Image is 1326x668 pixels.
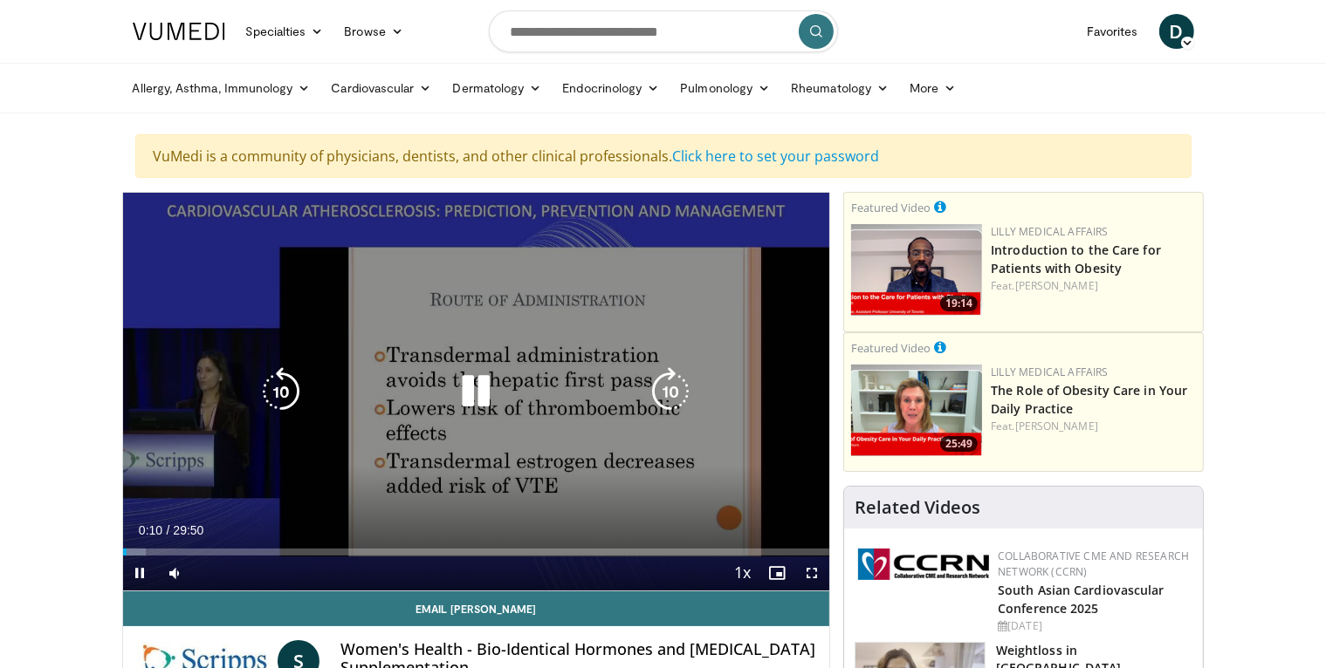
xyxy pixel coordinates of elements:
[167,523,170,537] span: /
[851,224,982,316] a: 19:14
[443,71,553,106] a: Dermatology
[780,71,899,106] a: Rheumatology
[123,193,830,591] video-js: Video Player
[320,71,442,106] a: Cardiovascular
[236,14,334,49] a: Specialties
[1159,14,1194,49] a: D
[123,549,830,556] div: Progress Bar
[991,242,1161,276] a: Introduction to the Care for Patients with Obesity
[173,523,203,537] span: 29:50
[998,582,1165,617] a: South Asian Cardiovascular Conference 2025
[670,71,780,106] a: Pulmonology
[991,419,1196,434] div: Feat.
[851,200,931,215] small: Featured Video
[851,365,982,456] img: e1208b6b-349f-4914-9dd7-f97803bdbf1d.png.150x105_q85_crop-smart_upscale.png
[759,556,794,590] button: Enable picture-in-picture mode
[725,556,759,590] button: Playback Rate
[855,497,980,518] h4: Related Videos
[133,23,225,40] img: VuMedi Logo
[794,556,829,590] button: Fullscreen
[123,591,830,626] a: Email [PERSON_NAME]
[991,365,1109,379] a: Lilly Medical Affairs
[123,556,158,590] button: Pause
[899,71,966,106] a: More
[122,71,321,106] a: Allergy, Asthma, Immunology
[489,10,838,52] input: Search topics, interventions
[1015,278,1098,293] a: [PERSON_NAME]
[858,549,989,580] img: a04ee3ba-8487-4636-b0fb-5e8d268f3737.png.150x105_q85_autocrop_double_scale_upscale_version-0.2.png
[991,382,1187,417] a: The Role of Obesity Care in Your Daily Practice
[851,224,982,316] img: acc2e291-ced4-4dd5-b17b-d06994da28f3.png.150x105_q85_crop-smart_upscale.png
[991,278,1196,294] div: Feat.
[998,549,1189,579] a: Collaborative CME and Research Network (CCRN)
[851,340,931,356] small: Featured Video
[158,556,193,590] button: Mute
[673,147,880,166] a: Click here to set your password
[1015,419,1098,433] a: [PERSON_NAME]
[940,436,978,452] span: 25:49
[333,14,414,49] a: Browse
[998,618,1189,634] div: [DATE]
[1076,14,1149,49] a: Favorites
[135,134,1192,178] div: VuMedi is a community of physicians, dentists, and other clinical professionals.
[851,365,982,456] a: 25:49
[552,71,670,106] a: Endocrinology
[139,523,162,537] span: 0:10
[940,296,978,311] span: 19:14
[991,224,1109,239] a: Lilly Medical Affairs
